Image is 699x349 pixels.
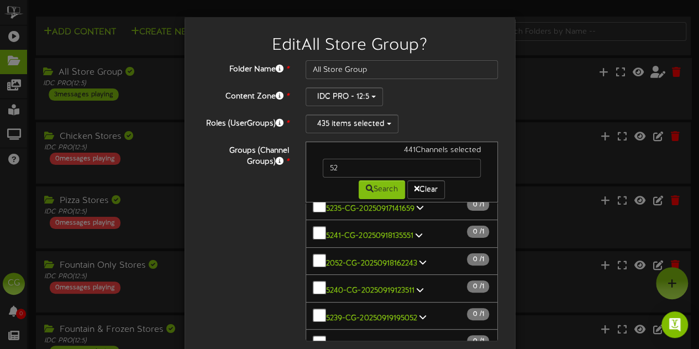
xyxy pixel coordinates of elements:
[306,247,498,275] button: 2052-CG-20250918162243 0 /1
[359,180,405,199] button: Search
[306,302,498,330] button: 5239-CG-20250919195052 0 /1
[306,87,383,106] button: IDC PRO - 12:5
[306,192,498,221] button: 5235-CG-20250917141659 0 /1
[467,308,489,320] span: / 1
[326,314,417,322] b: 5239-CG-20250919195052
[306,60,498,79] input: Folder Name
[326,287,414,295] b: 5240-CG-20250919123511
[326,259,417,267] b: 2052-CG-20250918162243
[306,220,498,248] button: 5241-CG-20250918135551 0 /1
[407,180,445,199] button: Clear
[467,226,489,238] span: / 1
[467,335,489,347] span: / 1
[472,228,479,236] span: 0
[661,311,688,338] div: Open Intercom Messenger
[193,142,297,168] label: Groups (Channel Groups)
[326,232,413,240] b: 5241-CG-20250918135551
[306,274,498,303] button: 5240-CG-20250919123511 0 /1
[472,256,479,263] span: 0
[472,337,479,345] span: 0
[193,87,297,102] label: Content Zone
[467,253,489,265] span: / 1
[306,114,398,133] button: 435 items selected
[467,280,489,293] span: / 1
[193,114,297,129] label: Roles (UserGroups)
[326,204,414,212] b: 5235-CG-20250917141659
[472,310,479,318] span: 0
[472,201,479,209] span: 0
[201,37,498,55] h2: Edit All Store Group ?
[314,145,490,159] div: 441 Channels selected
[193,60,297,75] label: Folder Name
[467,199,489,211] span: / 1
[472,283,479,290] span: 0
[323,159,481,178] input: -- Search --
